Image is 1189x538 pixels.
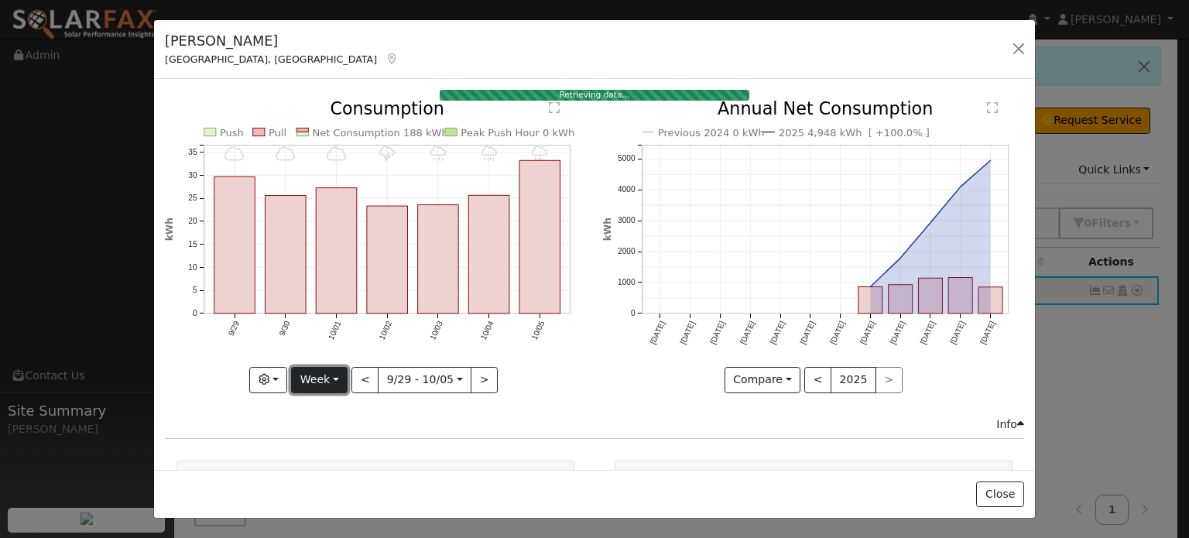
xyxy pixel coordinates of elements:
text: Peak Push Hour 0 kWh [461,127,575,139]
text: 9/30 [278,320,292,338]
text: 10 [188,263,197,272]
strong: Utility Details [188,468,272,481]
text: 2025 4,948 kWh [ +100.0% ] [779,127,930,139]
text: kWh [164,218,175,242]
text: 25 [188,194,197,203]
text: 0 [630,310,635,318]
text: 10/02 [378,320,394,341]
span: [GEOGRAPHIC_DATA], [GEOGRAPHIC_DATA] [165,53,377,65]
rect: onclick="" [214,177,255,314]
text: 9/29 [227,320,241,338]
text: 1000 [618,279,636,287]
text: Previous 2024 0 kWh [658,127,765,139]
rect: onclick="" [888,285,912,314]
i: 9/30 - Cloudy [276,146,296,162]
button: 2025 [831,367,876,393]
button: Close [976,481,1023,508]
text: kWh [602,218,613,242]
text: [DATE] [948,320,967,346]
i: 10/04 - Drizzle [481,146,497,162]
button: Compare [725,367,801,393]
div: Retrieving data... [440,90,749,101]
text: [DATE] [738,320,757,346]
div: Info [996,416,1024,433]
text: 2000 [618,248,636,256]
text: 0 [193,310,197,318]
rect: onclick="" [519,161,560,314]
text: 10/01 [327,320,343,341]
rect: onclick="" [858,287,882,314]
text: [DATE] [708,320,727,346]
button: > [471,367,498,393]
text: 5 [193,286,197,295]
text: 3000 [618,217,636,225]
circle: onclick="" [927,220,934,226]
text: 4000 [618,186,636,194]
text:  [550,102,560,115]
text:  [987,102,998,115]
text: [DATE] [648,320,666,346]
rect: onclick="" [367,207,408,314]
circle: onclick="" [867,284,873,290]
text: Consumption [331,99,445,119]
rect: onclick="" [948,278,972,314]
rect: onclick="" [316,188,357,314]
rect: onclick="" [978,287,1002,314]
rect: onclick="" [418,205,459,314]
i: 10/03 - Drizzle [430,146,446,162]
circle: onclick="" [897,255,903,262]
text: Net Consumption 188 kWh [313,127,448,139]
text: [DATE] [768,320,786,346]
circle: onclick="" [958,184,964,190]
strong: Solar Details [626,468,704,481]
text: 15 [188,240,197,248]
text: Annual Net Consumption [718,99,934,119]
text: Pull [269,127,286,139]
i: 10/02 - Thunderstorms [380,146,396,162]
text: [DATE] [828,320,847,346]
a: Map [385,53,399,65]
text: [DATE] [978,320,997,346]
rect: onclick="" [918,279,942,314]
text: [DATE] [798,320,817,346]
text: [DATE] [678,320,697,346]
text: 30 [188,171,197,180]
button: 9/29 - 10/05 [378,367,471,393]
text: [DATE] [889,320,907,346]
rect: onclick="" [469,196,510,314]
rect: onclick="" [266,196,307,314]
i: 9/29 - Cloudy [224,146,245,162]
button: < [351,367,379,393]
text: 10/03 [429,320,445,341]
text: 35 [188,148,197,156]
text: [DATE] [918,320,937,346]
text: [DATE] [858,320,877,346]
i: 10/05 - Drizzle [533,146,548,162]
circle: onclick="" [987,158,993,164]
i: 10/01 - Cloudy [327,146,347,162]
text: 10/05 [530,320,547,341]
button: Week [291,367,348,393]
text: 20 [188,218,197,226]
text: 5000 [618,155,636,163]
text: 10/04 [479,320,495,341]
h5: [PERSON_NAME] [165,31,399,51]
button: < [804,367,831,393]
text: Push [220,127,244,139]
